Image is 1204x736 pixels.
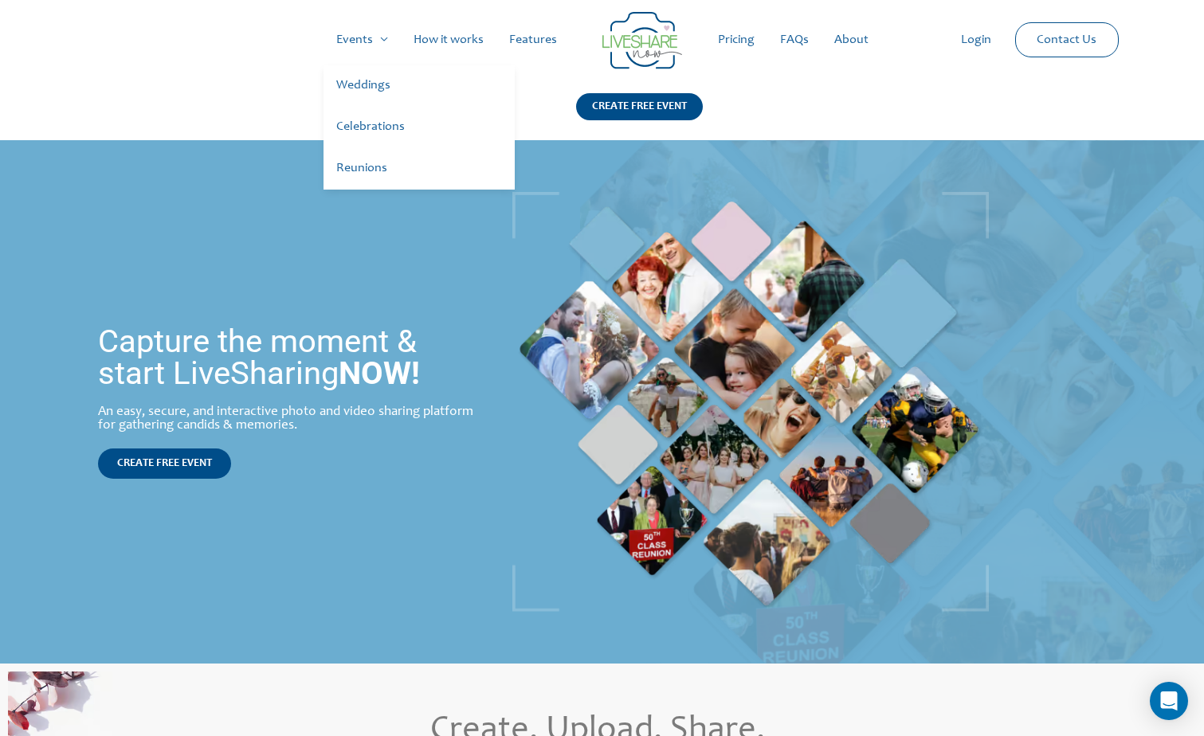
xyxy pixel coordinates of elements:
a: CREATE FREE EVENT [576,93,703,140]
strong: NOW! [339,354,420,392]
a: Features [496,14,570,65]
a: How it works [401,14,496,65]
div: An easy, secure, and interactive photo and video sharing platform for gathering candids & memories. [98,405,479,433]
div: Open Intercom Messenger [1150,682,1188,720]
a: Pricing [705,14,767,65]
div: CREATE FREE EVENT [576,93,703,120]
a: CREATE FREE EVENT [98,448,231,479]
a: FAQs [767,14,822,65]
a: Contact Us [1024,23,1109,57]
span: CREATE FREE EVENT [117,458,212,469]
img: LiveShare logo - Capture & Share Event Memories [602,12,682,69]
a: About [822,14,881,65]
nav: Site Navigation [28,14,1176,65]
a: Login [948,14,1004,65]
a: Celebrations [324,107,515,148]
a: Weddings [324,65,515,107]
h1: Capture the moment & start LiveSharing [98,326,479,390]
a: Reunions [324,148,515,190]
img: Live Photobooth [512,192,989,612]
a: Events [324,14,401,65]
